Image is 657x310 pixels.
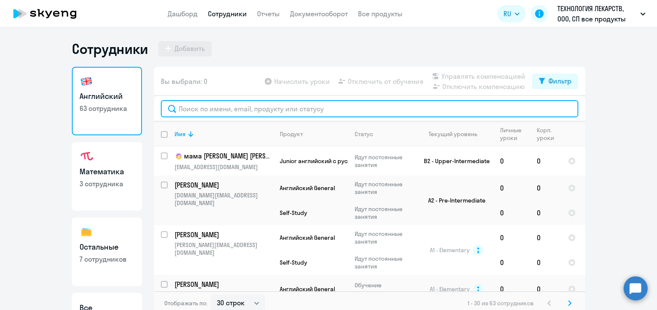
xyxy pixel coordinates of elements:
[493,176,530,200] td: 0
[530,200,561,225] td: 0
[257,9,280,18] a: Отчеты
[532,74,578,89] button: Фильтр
[161,100,578,117] input: Поиск по имени, email, продукту или статусу
[430,285,470,293] span: A1 - Elementary
[493,225,530,250] td: 0
[355,153,413,169] p: Идут постоянные занятия
[175,280,272,289] a: [PERSON_NAME]
[355,281,413,297] p: Обучение остановлено
[175,151,271,161] p: мама [PERSON_NAME] [PERSON_NAME]
[280,209,307,217] span: Self-Study
[161,76,207,86] span: Вы выбрали: 0
[280,285,335,293] span: Английский General
[72,218,142,286] a: Остальные7 сотрудников
[414,146,493,176] td: B2 - Upper-Intermediate
[553,3,650,24] button: ТЕХНОЛОГИЯ ЛЕКАРСТВ, ООО, СП все продукты
[355,255,413,270] p: Идут постоянные занятия
[80,150,93,164] img: math
[530,250,561,275] td: 0
[80,241,134,253] h3: Остальные
[72,142,142,211] a: Математика3 сотрудника
[280,157,441,165] span: Junior английский с русскоговорящим преподавателем
[420,130,493,138] div: Текущий уровень
[280,130,303,138] div: Продукт
[493,250,530,275] td: 0
[414,176,493,225] td: A2 - Pre-Intermediate
[175,291,272,298] p: [EMAIL_ADDRESS][DOMAIN_NAME]
[355,205,413,221] p: Идут постоянные занятия
[468,299,534,307] span: 1 - 30 из 63 сотрудников
[80,91,134,102] h3: Английский
[500,126,530,142] div: Личные уроки
[175,130,272,138] div: Имя
[175,180,271,190] p: [PERSON_NAME]
[168,9,198,18] a: Дашборд
[358,9,402,18] a: Все продукты
[355,230,413,245] p: Идут постоянные занятия
[80,75,93,88] img: english
[530,146,561,176] td: 0
[537,126,561,142] div: Корп. уроки
[280,259,307,266] span: Self-Study
[208,9,247,18] a: Сотрудники
[80,104,134,113] p: 63 сотрудника
[175,151,272,161] a: childмама [PERSON_NAME] [PERSON_NAME]
[557,3,637,24] p: ТЕХНОЛОГИЯ ЛЕКАРСТВ, ООО, СП все продукты
[72,67,142,135] a: Английский63 сотрудника
[80,254,134,264] p: 7 сотрудников
[175,230,272,239] a: [PERSON_NAME]
[164,299,207,307] span: Отображать по:
[355,180,413,196] p: Идут постоянные занятия
[175,180,272,190] a: [PERSON_NAME]
[493,200,530,225] td: 0
[175,191,272,207] p: [DOMAIN_NAME][EMAIL_ADDRESS][DOMAIN_NAME]
[175,241,272,256] p: [PERSON_NAME][EMAIL_ADDRESS][DOMAIN_NAME]
[175,230,271,239] p: [PERSON_NAME]
[80,166,134,177] h3: Математика
[493,146,530,176] td: 0
[530,176,561,200] td: 0
[175,43,205,54] div: Добавить
[80,225,93,239] img: others
[72,40,148,57] h1: Сотрудники
[175,163,272,171] p: [EMAIL_ADDRESS][DOMAIN_NAME]
[280,184,335,192] span: Английский General
[80,179,134,188] p: 3 сотрудника
[280,234,335,241] span: Английский General
[530,275,561,303] td: 0
[430,246,470,254] span: A1 - Elementary
[175,152,183,161] img: child
[530,225,561,250] td: 0
[355,130,373,138] div: Статус
[503,9,511,19] span: RU
[429,130,477,138] div: Текущий уровень
[175,280,271,289] p: [PERSON_NAME]
[290,9,348,18] a: Документооборот
[497,5,526,22] button: RU
[175,130,186,138] div: Имя
[158,41,212,57] button: Добавить
[493,275,530,303] td: 0
[548,76,571,86] div: Фильтр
